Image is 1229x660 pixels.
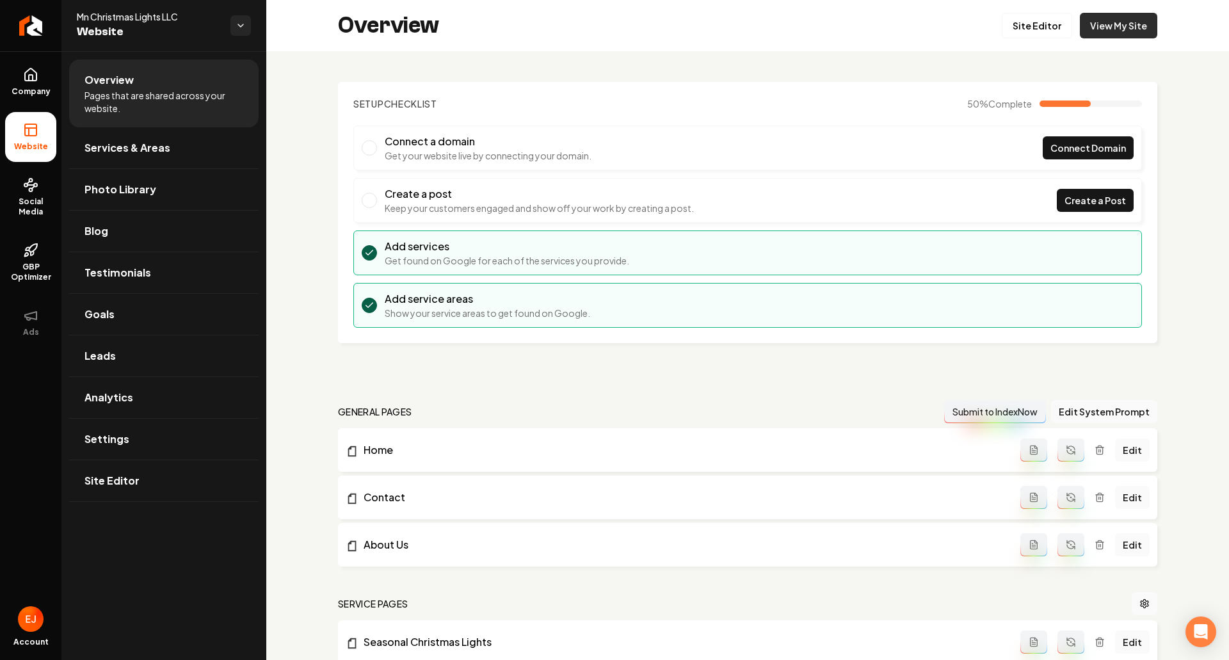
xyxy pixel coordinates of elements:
[1115,486,1150,509] a: Edit
[385,291,590,307] h3: Add service areas
[1051,400,1157,423] button: Edit System Prompt
[69,377,259,418] a: Analytics
[69,211,259,252] a: Blog
[338,405,412,418] h2: general pages
[84,89,243,115] span: Pages that are shared across your website.
[84,182,156,197] span: Photo Library
[19,15,43,36] img: Rebolt Logo
[77,10,220,23] span: Mn Christmas Lights LLC
[5,262,56,282] span: GBP Optimizer
[13,637,49,647] span: Account
[346,634,1020,650] a: Seasonal Christmas Lights
[385,186,694,202] h3: Create a post
[84,307,115,322] span: Goals
[385,149,591,162] p: Get your website live by connecting your domain.
[84,265,151,280] span: Testimonials
[385,307,590,319] p: Show your service areas to get found on Google.
[338,13,439,38] h2: Overview
[84,431,129,447] span: Settings
[84,72,134,88] span: Overview
[967,97,1032,110] span: 50 %
[18,327,44,337] span: Ads
[5,232,56,293] a: GBP Optimizer
[84,390,133,405] span: Analytics
[1002,13,1072,38] a: Site Editor
[69,294,259,335] a: Goals
[338,597,408,610] h2: Service Pages
[5,167,56,227] a: Social Media
[5,298,56,348] button: Ads
[1020,533,1047,556] button: Add admin page prompt
[84,473,140,488] span: Site Editor
[84,140,170,156] span: Services & Areas
[69,252,259,293] a: Testimonials
[69,127,259,168] a: Services & Areas
[353,98,384,109] span: Setup
[1020,439,1047,462] button: Add admin page prompt
[1064,194,1126,207] span: Create a Post
[1050,141,1126,155] span: Connect Domain
[5,57,56,107] a: Company
[1115,439,1150,462] a: Edit
[1115,631,1150,654] a: Edit
[385,134,591,149] h3: Connect a domain
[69,419,259,460] a: Settings
[1020,631,1047,654] button: Add admin page prompt
[944,400,1046,423] button: Submit to IndexNow
[6,86,56,97] span: Company
[988,98,1032,109] span: Complete
[84,348,116,364] span: Leads
[5,197,56,217] span: Social Media
[1115,533,1150,556] a: Edit
[77,23,220,41] span: Website
[385,254,629,267] p: Get found on Google for each of the services you provide.
[1057,189,1134,212] a: Create a Post
[385,239,629,254] h3: Add services
[9,141,53,152] span: Website
[69,460,259,501] a: Site Editor
[1080,13,1157,38] a: View My Site
[385,202,694,214] p: Keep your customers engaged and show off your work by creating a post.
[18,606,44,632] button: Open user button
[84,223,108,239] span: Blog
[353,97,437,110] h2: Checklist
[69,169,259,210] a: Photo Library
[346,442,1020,458] a: Home
[1043,136,1134,159] a: Connect Domain
[18,606,44,632] img: Eduard Joers
[69,335,259,376] a: Leads
[1020,486,1047,509] button: Add admin page prompt
[346,490,1020,505] a: Contact
[1185,616,1216,647] div: Open Intercom Messenger
[346,537,1020,552] a: About Us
